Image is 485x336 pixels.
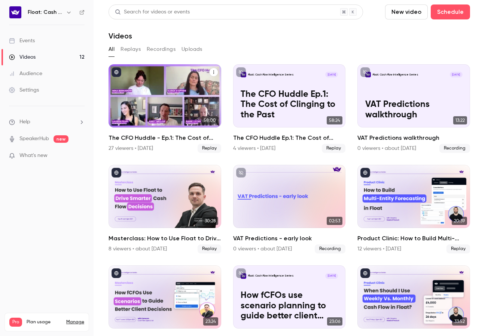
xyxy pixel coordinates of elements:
[109,43,115,55] button: All
[109,31,132,40] h1: Videos
[357,234,470,243] h2: Product Clinic: How to Build Multi-Entity Forecasting in Float
[233,165,346,253] a: 02:53VAT Predictions - early look0 viewers • about [DATE]Recording
[9,86,39,94] div: Settings
[233,133,346,142] h2: The CFO Huddle Ep.1: The Cost of Clinging to the Past
[109,145,153,152] div: 27 viewers • [DATE]
[202,217,218,225] span: 30:28
[357,245,401,253] div: 12 viewers • [DATE]
[147,43,176,55] button: Recordings
[198,244,221,253] span: Replay
[357,64,470,153] li: VAT Predictions walkthrough
[109,64,221,153] li: The CFO Huddle - Ep.1: The Cost of Clinging to the Past
[450,72,463,77] span: [DATE]
[431,4,470,19] button: Schedule
[121,43,141,55] button: Replays
[325,72,338,77] span: [DATE]
[360,168,370,178] button: published
[233,64,346,153] a: The CFO Huddle Ep.1: The Cost of Clinging to the Past Float: Cash Flow Intelligence Series[DATE]T...
[9,37,35,44] div: Events
[327,116,342,124] span: 58:24
[236,168,246,178] button: unpublished
[322,144,345,153] span: Replay
[201,116,218,124] span: 58:00
[357,145,416,152] div: 0 viewers • about [DATE]
[357,64,470,153] a: VAT Predictions walkthroughFloat: Cash Flow Intelligence Series[DATE]VAT Predictions walkthrough1...
[325,273,338,279] span: [DATE]
[233,64,346,153] li: The CFO Huddle Ep.1: The Cost of Clinging to the Past
[9,70,42,77] div: Audience
[357,133,470,142] h2: VAT Predictions walkthrough
[233,165,346,253] li: VAT Predictions - early look
[360,268,370,278] button: published
[19,152,48,160] span: What's new
[27,319,62,325] span: Plan usage
[203,317,218,326] span: 23:24
[248,274,294,278] p: Float: Cash Flow Intelligence Series
[109,234,221,243] h2: Masterclass: How to Use Float to Drive Smarter Cash Flow Decisions
[182,43,202,55] button: Uploads
[19,118,30,126] span: Help
[109,245,167,253] div: 8 viewers • about [DATE]
[327,217,342,225] span: 02:53
[373,73,418,77] p: Float: Cash Flow Intelligence Series
[233,234,346,243] h2: VAT Predictions - early look
[109,165,221,253] a: 30:28Masterclass: How to Use Float to Drive Smarter Cash Flow Decisions8 viewers • about [DATE]Re...
[109,165,221,253] li: Masterclass: How to Use Float to Drive Smarter Cash Flow Decisions
[365,99,463,120] p: VAT Predictions walkthrough
[9,6,21,18] img: Float: Cash Flow Intelligence Series
[54,135,68,143] span: new
[112,67,121,77] button: published
[112,268,121,278] button: published
[9,318,22,327] span: Pro
[439,144,470,153] span: Recording
[357,165,470,253] a: 20:39Product Clinic: How to Build Multi-Entity Forecasting in Float12 viewers • [DATE]Replay
[233,245,292,253] div: 0 viewers • about [DATE]
[19,135,49,143] a: SpeakerHub
[198,144,221,153] span: Replay
[109,4,470,332] section: Videos
[66,319,84,325] a: Manage
[241,290,338,321] p: How fCFOs use scenario planning to guide better client decisions
[453,116,467,124] span: 13:22
[452,317,467,326] span: 33:52
[241,89,338,120] p: The CFO Huddle Ep.1: The Cost of Clinging to the Past
[9,53,36,61] div: Videos
[360,67,370,77] button: unpublished
[385,4,428,19] button: New video
[236,268,246,278] button: unpublished
[446,244,470,253] span: Replay
[236,67,246,77] button: unpublished
[452,217,467,225] span: 20:39
[109,64,221,153] a: 58:00The CFO Huddle - Ep.1: The Cost of Clinging to the Past27 viewers • [DATE]Replay
[327,317,342,326] span: 23:06
[9,118,85,126] li: help-dropdown-opener
[109,133,221,142] h2: The CFO Huddle - Ep.1: The Cost of Clinging to the Past
[233,145,275,152] div: 4 viewers • [DATE]
[112,168,121,178] button: published
[315,244,345,253] span: Recording
[115,8,190,16] div: Search for videos or events
[28,9,63,16] h6: Float: Cash Flow Intelligence Series
[357,165,470,253] li: Product Clinic: How to Build Multi-Entity Forecasting in Float
[248,73,294,77] p: Float: Cash Flow Intelligence Series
